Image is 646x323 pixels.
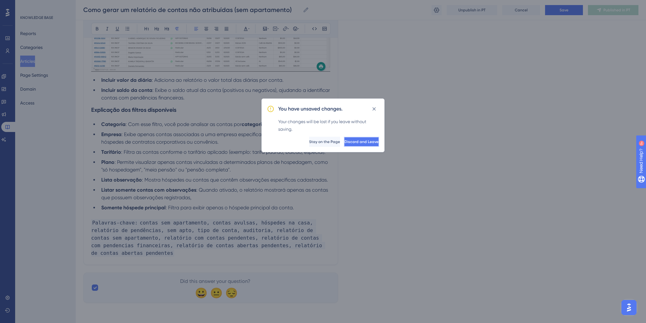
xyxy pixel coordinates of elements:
[344,139,379,144] span: Discard and Leave
[620,298,638,317] iframe: UserGuiding AI Assistant Launcher
[15,2,39,9] span: Need Help?
[278,105,343,113] h2: You have unsaved changes.
[43,3,47,8] div: 9+
[278,118,379,133] div: Your changes will be lost if you leave without saving.
[309,139,340,144] span: Stay on the Page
